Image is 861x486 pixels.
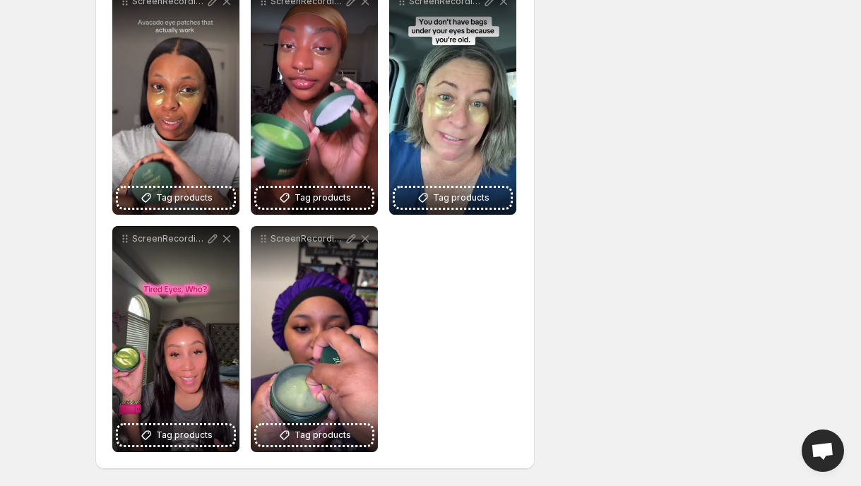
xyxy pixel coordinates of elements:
[118,188,234,208] button: Tag products
[156,191,213,205] span: Tag products
[118,425,234,445] button: Tag products
[802,429,844,472] div: Open chat
[251,226,378,452] div: ScreenRecording_[DATE] 20-03-15_1Tag products
[433,191,489,205] span: Tag products
[156,428,213,442] span: Tag products
[112,226,239,452] div: ScreenRecording_[DATE] 19-58-24_1Tag products
[395,188,511,208] button: Tag products
[132,233,206,244] p: ScreenRecording_[DATE] 19-58-24_1
[256,425,372,445] button: Tag products
[295,191,351,205] span: Tag products
[256,188,372,208] button: Tag products
[271,233,344,244] p: ScreenRecording_[DATE] 20-03-15_1
[295,428,351,442] span: Tag products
